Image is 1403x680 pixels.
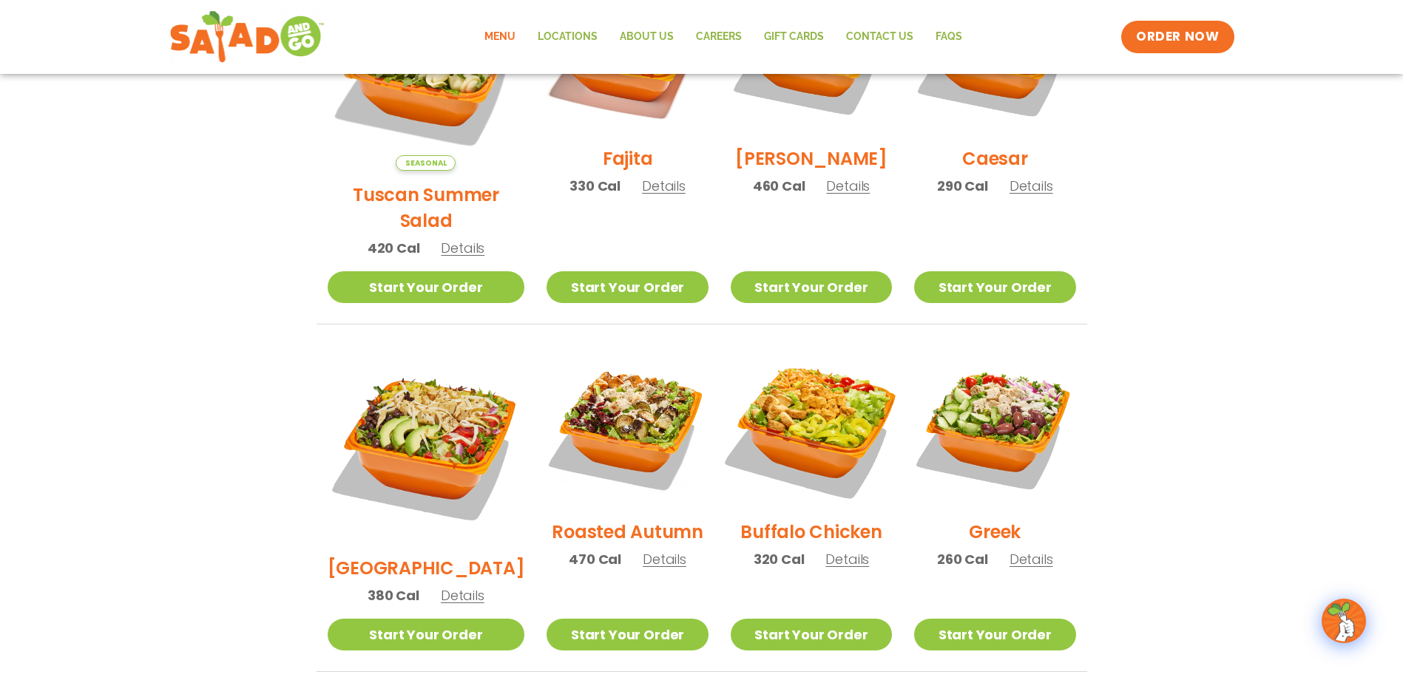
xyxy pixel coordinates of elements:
a: Start Your Order [547,619,708,650]
span: 320 Cal [754,549,805,569]
h2: Greek [969,519,1021,545]
a: Start Your Order [328,619,525,650]
h2: Tuscan Summer Salad [328,182,525,234]
nav: Menu [473,20,973,54]
a: ORDER NOW [1121,21,1234,53]
img: Product photo for Greek Salad [914,347,1075,508]
h2: Roasted Autumn [552,519,703,545]
h2: Buffalo Chicken [740,519,882,545]
a: Locations [527,20,609,54]
a: Start Your Order [328,271,525,303]
span: 460 Cal [753,176,805,196]
span: 260 Cal [937,549,988,569]
h2: Fajita [603,146,653,171]
span: Details [1010,177,1053,195]
span: Details [642,177,686,195]
span: 290 Cal [937,176,988,196]
a: Start Your Order [914,619,1075,650]
span: Details [643,550,686,568]
span: Details [441,586,484,605]
span: 380 Cal [368,585,419,605]
img: wpChatIcon [1323,600,1365,642]
span: Details [826,177,870,195]
span: Details [1010,550,1053,568]
a: FAQs [924,20,973,54]
a: Start Your Order [731,619,892,650]
a: Careers [685,20,753,54]
span: Details [825,550,869,568]
span: 470 Cal [569,549,621,569]
span: ORDER NOW [1136,28,1219,46]
a: Start Your Order [547,271,708,303]
a: GIFT CARDS [753,20,835,54]
a: About Us [609,20,685,54]
img: new-SAG-logo-768×292 [169,7,325,67]
span: Seasonal [396,155,456,171]
a: Contact Us [835,20,924,54]
span: 420 Cal [368,238,420,258]
a: Start Your Order [914,271,1075,303]
a: Menu [473,20,527,54]
a: Start Your Order [731,271,892,303]
img: Product photo for Buffalo Chicken Salad [717,333,906,522]
h2: Caesar [962,146,1028,171]
span: Details [441,239,484,257]
h2: [PERSON_NAME] [735,146,888,171]
img: Product photo for BBQ Ranch Salad [328,347,525,544]
span: 330 Cal [569,176,621,196]
img: Product photo for Roasted Autumn Salad [547,347,708,508]
h2: [GEOGRAPHIC_DATA] [328,555,525,581]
